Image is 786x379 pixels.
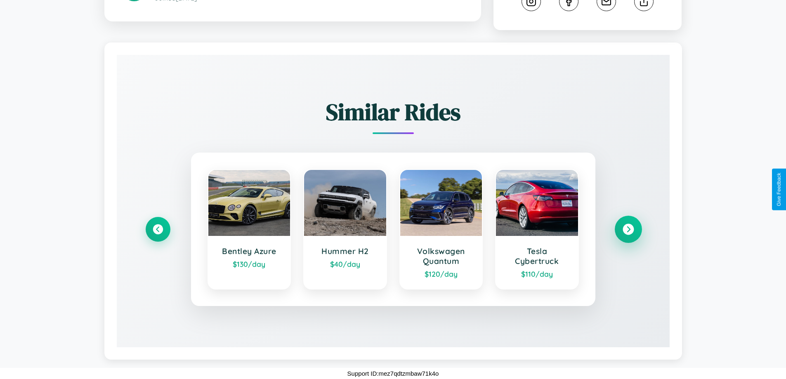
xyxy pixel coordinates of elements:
h3: Tesla Cybertruck [504,246,570,266]
div: $ 130 /day [217,259,282,268]
a: Tesla Cybertruck$110/day [495,169,579,290]
div: $ 120 /day [408,269,474,278]
a: Hummer H2$40/day [303,169,387,290]
div: $ 40 /day [312,259,378,268]
a: Bentley Azure$130/day [208,169,291,290]
h3: Volkswagen Quantum [408,246,474,266]
p: Support ID: mez7qdtzmbaw71k4o [347,368,439,379]
div: $ 110 /day [504,269,570,278]
h3: Hummer H2 [312,246,378,256]
a: Volkswagen Quantum$120/day [399,169,483,290]
div: Give Feedback [776,173,782,206]
h3: Bentley Azure [217,246,282,256]
h2: Similar Rides [146,96,641,128]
